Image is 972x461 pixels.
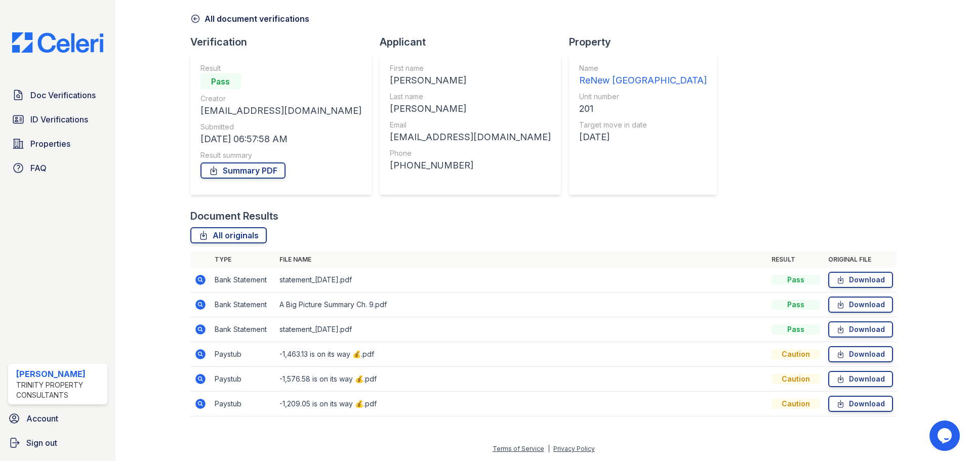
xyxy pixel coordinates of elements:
[211,367,275,392] td: Paystub
[30,162,47,174] span: FAQ
[579,63,707,88] a: Name ReNew [GEOGRAPHIC_DATA]
[4,433,111,453] a: Sign out
[8,158,107,178] a: FAQ
[211,392,275,416] td: Paystub
[211,342,275,367] td: Paystub
[190,227,267,243] a: All originals
[772,324,820,334] div: Pass
[380,35,569,49] div: Applicant
[390,158,551,173] div: [PHONE_NUMBER]
[211,252,275,268] th: Type
[828,321,893,338] a: Download
[579,130,707,144] div: [DATE]
[828,346,893,362] a: Download
[493,445,544,452] a: Terms of Service
[579,63,707,73] div: Name
[26,437,57,449] span: Sign out
[390,120,551,130] div: Email
[211,268,275,292] td: Bank Statement
[30,138,70,150] span: Properties
[390,130,551,144] div: [EMAIL_ADDRESS][DOMAIN_NAME]
[275,292,767,317] td: A Big Picture Summary Ch. 9.pdf
[4,32,111,53] img: CE_Logo_Blue-a8612792a0a2168367f1c8372b55b34899dd931a85d93a1a3d3e32e68fde9ad4.png
[390,92,551,102] div: Last name
[772,399,820,409] div: Caution
[579,120,707,130] div: Target move in date
[275,252,767,268] th: File name
[4,408,111,429] a: Account
[8,109,107,130] a: ID Verifications
[390,63,551,73] div: First name
[548,445,550,452] div: |
[200,104,361,118] div: [EMAIL_ADDRESS][DOMAIN_NAME]
[767,252,824,268] th: Result
[828,297,893,313] a: Download
[30,113,88,125] span: ID Verifications
[200,63,361,73] div: Result
[16,380,103,400] div: Trinity Property Consultants
[211,292,275,317] td: Bank Statement
[200,132,361,146] div: [DATE] 06:57:58 AM
[211,317,275,342] td: Bank Statement
[200,94,361,104] div: Creator
[275,342,767,367] td: -1,463.13 is on its way 💰.pdf
[30,89,96,101] span: Doc Verifications
[824,252,897,268] th: Original file
[200,73,241,90] div: Pass
[190,209,278,223] div: Document Results
[200,150,361,160] div: Result summary
[8,134,107,154] a: Properties
[275,317,767,342] td: statement_[DATE].pdf
[553,445,595,452] a: Privacy Policy
[772,300,820,310] div: Pass
[390,102,551,116] div: [PERSON_NAME]
[579,92,707,102] div: Unit number
[275,367,767,392] td: -1,576.58 is on its way 💰.pdf
[828,396,893,412] a: Download
[390,148,551,158] div: Phone
[275,268,767,292] td: statement_[DATE].pdf
[929,421,962,451] iframe: chat widget
[190,13,309,25] a: All document verifications
[579,73,707,88] div: ReNew [GEOGRAPHIC_DATA]
[828,272,893,288] a: Download
[828,371,893,387] a: Download
[772,349,820,359] div: Caution
[390,73,551,88] div: [PERSON_NAME]
[190,35,380,49] div: Verification
[772,374,820,384] div: Caution
[26,412,58,425] span: Account
[569,35,725,49] div: Property
[16,368,103,380] div: [PERSON_NAME]
[200,162,286,179] a: Summary PDF
[8,85,107,105] a: Doc Verifications
[275,392,767,416] td: -1,209.05 is on its way 💰.pdf
[579,102,707,116] div: 201
[200,122,361,132] div: Submitted
[772,275,820,285] div: Pass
